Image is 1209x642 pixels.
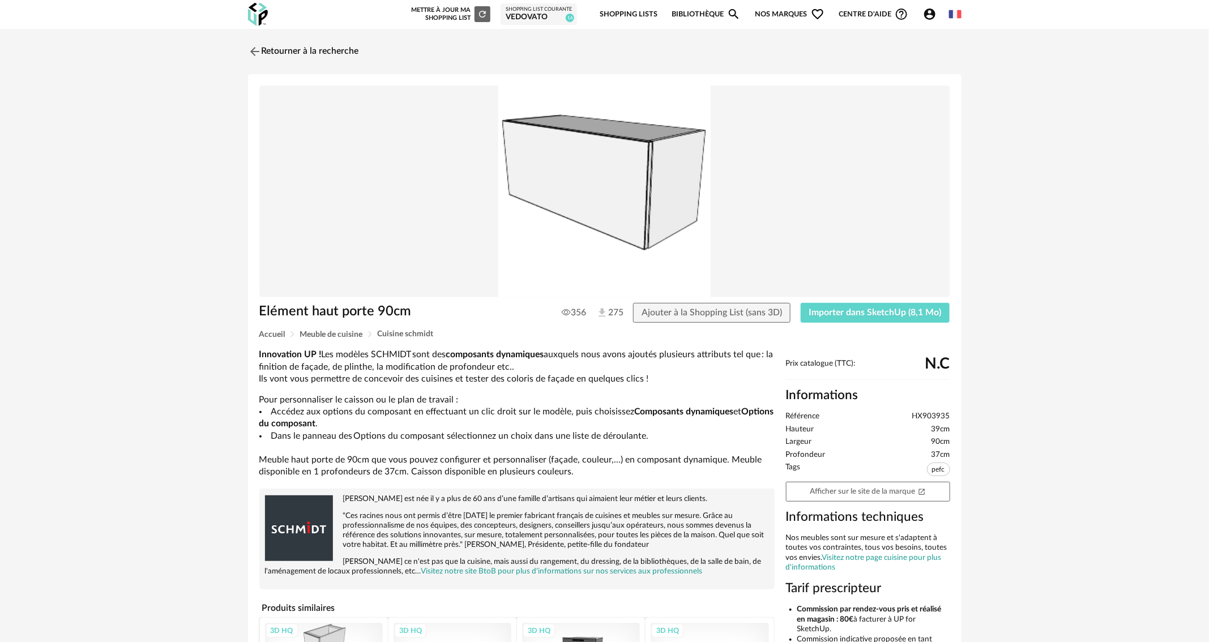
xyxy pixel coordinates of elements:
[596,307,612,319] span: 275
[651,623,684,638] div: 3D HQ
[265,494,769,504] p: [PERSON_NAME] est née il y a plus de 60 ans d’une famille d’artisans qui aimaient leur métier et ...
[259,406,775,430] li: Accédez aux options du composant en effectuant un clic droit sur le modèle, puis choisissez et .
[786,509,950,525] h3: Informations techniques
[786,554,942,572] a: Visitez notre page cuisine pour plus d'informations
[786,580,950,597] h3: Tarif prescripteur
[786,463,801,479] span: Tags
[932,450,950,460] span: 37cm
[786,533,950,573] div: Nos meubles sont sur mesure et s'adaptent à toutes vos contraintes, tous vos besoins, toutes vos ...
[786,425,814,435] span: Hauteur
[523,623,556,638] div: 3D HQ
[809,308,942,317] span: Importer dans SketchUp (8,1 Mo)
[932,425,950,435] span: 39cm
[477,11,488,17] span: Refresh icon
[446,350,544,359] b: composants dynamiques
[927,463,950,476] span: pefc
[839,7,908,21] span: Centre d'aideHelp Circle Outline icon
[786,359,950,380] div: Prix catalogue (TTC):
[755,1,824,28] span: Nos marques
[925,359,950,369] span: N.C
[394,623,427,638] div: 3D HQ
[786,387,950,404] h2: Informations
[596,307,608,319] img: Téléchargements
[259,350,322,359] b: Innovation UP !
[923,7,942,21] span: Account Circle icon
[912,412,950,422] span: HX903935
[265,511,769,550] p: "Ces racines nous ont permis d’être [DATE] le premier fabricant français de cuisines et meubles s...
[566,14,574,22] span: 16
[266,623,298,638] div: 3D HQ
[949,8,962,20] img: fr
[932,437,950,447] span: 90cm
[265,557,769,576] p: [PERSON_NAME] ce n'est pas que la cuisine, mais aussi du rangement, du dressing, de la bibliothèq...
[506,12,572,23] div: VEDOVATO
[797,605,950,635] li: à facturer à UP for SketchUp.
[634,407,733,416] b: Composants dynamiques
[259,303,541,320] h1: Elément haut porte 90cm
[248,3,268,26] img: OXP
[786,412,820,422] span: Référence
[727,7,741,21] span: Magnify icon
[642,308,782,317] span: Ajouter à la Shopping List (sans 3D)
[259,600,775,617] h4: Produits similaires
[506,6,572,23] a: Shopping List courante VEDOVATO 16
[409,6,490,22] div: Mettre à jour ma Shopping List
[248,39,359,64] a: Retourner à la recherche
[600,1,657,28] a: Shopping Lists
[259,331,285,339] span: Accueil
[259,330,950,339] div: Breadcrumb
[923,7,937,21] span: Account Circle icon
[811,7,824,21] span: Heart Outline icon
[633,303,791,323] button: Ajouter à la Shopping List (sans 3D)
[265,494,333,562] img: brand logo
[300,331,363,339] span: Meuble de cuisine
[672,1,741,28] a: BibliothèqueMagnify icon
[918,487,926,495] span: Open In New icon
[895,7,908,21] span: Help Circle Outline icon
[797,605,942,623] b: Commission par rendez-vous pris et réalisé en magasin : 80€
[786,450,826,460] span: Profondeur
[506,6,572,13] div: Shopping List courante
[259,85,950,297] img: Product pack shot
[786,482,950,502] a: Afficher sur le site de la marqueOpen In New icon
[801,303,950,323] button: Importer dans SketchUp (8,1 Mo)
[259,430,775,442] li: Dans le panneau des Options du composant sélectionnez un choix dans une liste de déroulante.
[562,307,586,318] span: 356
[378,330,434,338] span: Cuisine schmidt
[421,567,703,575] a: Visitez notre site BtoB pour plus d'informations sur nos services aux professionnels
[248,45,262,58] img: svg+xml;base64,PHN2ZyB3aWR0aD0iMjQiIGhlaWdodD0iMjQiIHZpZXdCb3g9IjAgMCAyNCAyNCIgZmlsbD0ibm9uZSIgeG...
[259,349,775,385] p: Les modèles SCHMIDT sont des auxquels nous avons ajoutés plusieurs attributs tel que : la finitio...
[786,437,812,447] span: Largeur
[259,349,775,478] div: Pour personnaliser le caisson ou le plan de travail : Meuble haut porte de 90cm que vous pouvez c...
